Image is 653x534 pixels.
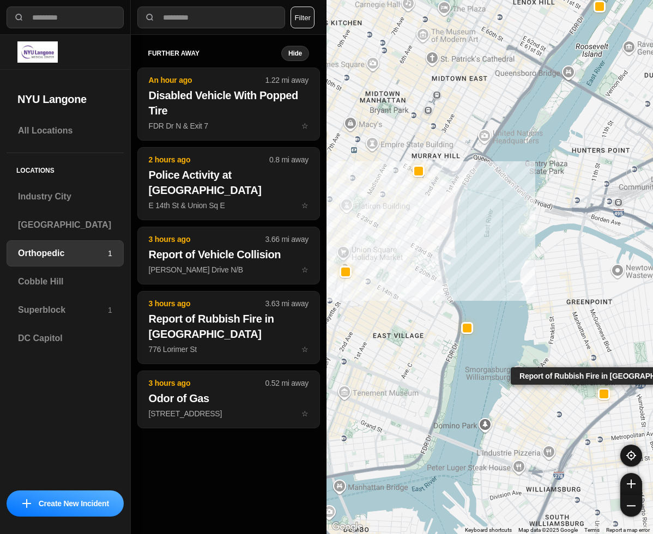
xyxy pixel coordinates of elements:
[598,388,610,400] button: Report of Rubbish Fire in [GEOGRAPHIC_DATA]
[137,147,320,220] button: 2 hours ago0.8 mi awayPolice Activity at [GEOGRAPHIC_DATA]E 14th St & Union Sq Estar
[7,212,124,238] a: [GEOGRAPHIC_DATA]
[149,391,309,406] h2: Odor of Gas
[265,378,309,389] p: 0.52 mi away
[137,265,320,274] a: 3 hours ago3.66 mi awayReport of Vehicle Collision[PERSON_NAME] Drive N/Bstar
[18,124,112,137] h3: All Locations
[149,264,309,275] p: [PERSON_NAME] Drive N/B
[149,234,265,245] p: 3 hours ago
[137,291,320,364] button: 3 hours ago3.63 mi awayReport of Rubbish Fire in [GEOGRAPHIC_DATA]776 Lorimer Ststar
[627,501,636,510] img: zoom-out
[149,311,309,342] h2: Report of Rubbish Fire in [GEOGRAPHIC_DATA]
[149,378,265,389] p: 3 hours ago
[108,305,112,315] p: 1
[584,527,600,533] a: Terms
[7,297,124,323] a: Superblock1
[149,167,309,198] h2: Police Activity at [GEOGRAPHIC_DATA]
[18,190,112,203] h3: Industry City
[7,240,124,266] a: Orthopedic1
[137,371,320,428] button: 3 hours ago0.52 mi awayOdor of Gas[STREET_ADDRESS]star
[7,118,124,144] a: All Locations
[137,121,320,130] a: An hour ago1.22 mi awayDisabled Vehicle With Popped TireFDR Dr N & Exit 7star
[149,200,309,211] p: E 14th St & Union Sq E
[18,304,108,317] h3: Superblock
[265,75,309,86] p: 1.22 mi away
[137,344,320,354] a: 3 hours ago3.63 mi awayReport of Rubbish Fire in [GEOGRAPHIC_DATA]776 Lorimer Ststar
[148,49,281,58] h5: further away
[137,201,320,210] a: 2 hours ago0.8 mi awayPolice Activity at [GEOGRAPHIC_DATA]E 14th St & Union Sq Estar
[149,298,265,309] p: 3 hours ago
[149,247,309,262] h2: Report of Vehicle Collision
[301,265,309,274] span: star
[465,526,512,534] button: Keyboard shortcuts
[301,201,309,210] span: star
[149,154,269,165] p: 2 hours ago
[620,445,642,466] button: recenter
[606,527,650,533] a: Report a map error
[301,122,309,130] span: star
[149,408,309,419] p: [STREET_ADDRESS]
[7,490,124,517] button: iconCreate New Incident
[39,498,109,509] p: Create New Incident
[626,451,636,460] img: recenter
[17,41,58,63] img: logo
[301,409,309,418] span: star
[518,527,578,533] span: Map data ©2025 Google
[281,46,309,61] button: Hide
[149,344,309,355] p: 776 Lorimer St
[18,219,112,232] h3: [GEOGRAPHIC_DATA]
[18,247,108,260] h3: Orthopedic
[108,248,112,259] p: 1
[137,227,320,284] button: 3 hours ago3.66 mi awayReport of Vehicle Collision[PERSON_NAME] Drive N/Bstar
[627,480,636,488] img: zoom-in
[288,49,302,58] small: Hide
[329,520,365,534] a: Open this area in Google Maps (opens a new window)
[620,473,642,495] button: zoom-in
[7,269,124,295] a: Cobble Hill
[18,275,112,288] h3: Cobble Hill
[265,234,309,245] p: 3.66 mi away
[149,75,265,86] p: An hour ago
[301,345,309,354] span: star
[14,12,25,23] img: search
[17,92,113,107] h2: NYU Langone
[144,12,155,23] img: search
[22,499,31,508] img: icon
[137,409,320,418] a: 3 hours ago0.52 mi awayOdor of Gas[STREET_ADDRESS]star
[137,68,320,141] button: An hour ago1.22 mi awayDisabled Vehicle With Popped TireFDR Dr N & Exit 7star
[7,325,124,351] a: DC Capitol
[291,7,315,28] button: Filter
[149,120,309,131] p: FDR Dr N & Exit 7
[7,184,124,210] a: Industry City
[620,495,642,517] button: zoom-out
[149,88,309,118] h2: Disabled Vehicle With Popped Tire
[18,332,112,345] h3: DC Capitol
[265,298,309,309] p: 3.63 mi away
[329,520,365,534] img: Google
[269,154,309,165] p: 0.8 mi away
[7,153,124,184] h5: Locations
